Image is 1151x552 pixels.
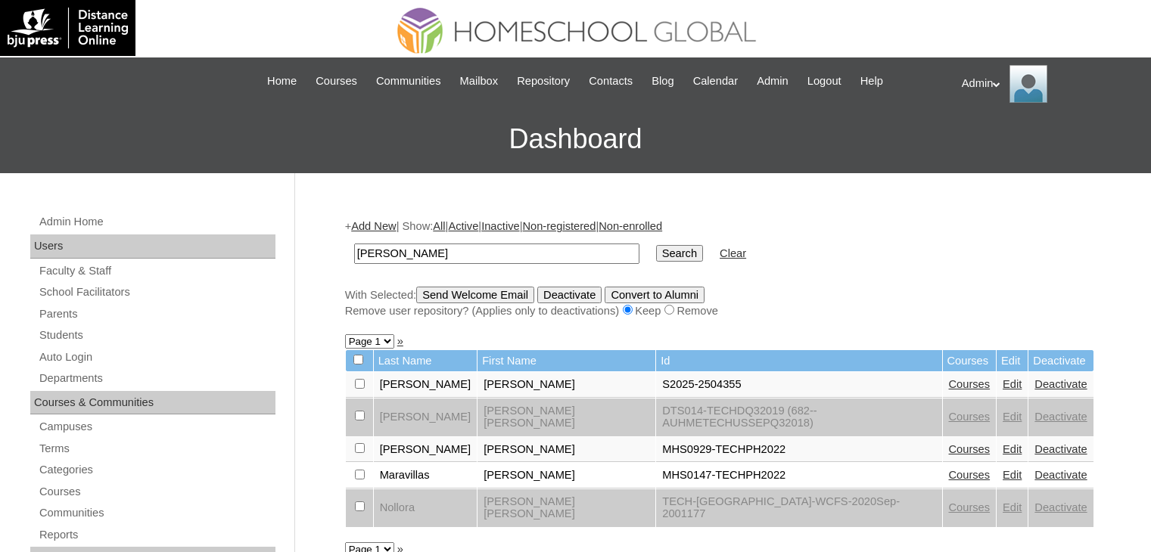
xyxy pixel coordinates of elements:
[537,287,602,303] input: Deactivate
[8,8,128,48] img: logo-white.png
[720,247,746,259] a: Clear
[38,212,275,231] a: Admin Home
[38,283,275,302] a: School Facilitators
[656,398,941,436] td: DTS014-TECHDQ32019 (682--AUHMETECHUSSEPQ32018)
[345,287,1094,319] div: With Selected:
[374,437,478,463] td: [PERSON_NAME]
[943,350,997,372] td: Courses
[656,489,941,527] td: TECH-[GEOGRAPHIC_DATA]-WCFS-2020Sep-2001177
[656,437,941,463] td: MHS0929-TECHPH2022
[757,73,789,90] span: Admin
[38,504,275,523] a: Communities
[345,219,1094,318] div: + | Show: | | | |
[589,73,633,90] span: Contacts
[30,391,275,415] div: Courses & Communities
[599,220,662,232] a: Non-enrolled
[38,417,275,436] a: Campuses
[656,245,703,262] input: Search
[345,303,1094,319] div: Remove user repository? (Applies only to deactivations) Keep Remove
[949,501,991,513] a: Courses
[369,73,449,90] a: Communities
[351,220,396,232] a: Add New
[997,350,1028,372] td: Edit
[1003,469,1022,481] a: Edit
[962,65,1136,103] div: Admin
[1034,469,1087,481] a: Deactivate
[374,398,478,436] td: [PERSON_NAME]
[949,443,991,455] a: Courses
[478,489,655,527] td: [PERSON_NAME] [PERSON_NAME]
[1028,350,1093,372] td: Deactivate
[38,461,275,479] a: Categories
[949,378,991,390] a: Courses
[605,287,705,303] input: Convert to Alumni
[749,73,796,90] a: Admin
[416,287,534,303] input: Send Welcome Email
[30,234,275,259] div: Users
[693,73,738,90] span: Calendar
[1034,378,1087,390] a: Deactivate
[267,73,297,90] span: Home
[800,73,849,90] a: Logout
[644,73,681,90] a: Blog
[38,526,275,544] a: Reports
[260,73,304,90] a: Home
[478,437,655,463] td: [PERSON_NAME]
[509,73,577,90] a: Repository
[652,73,673,90] span: Blog
[656,350,941,372] td: Id
[656,463,941,488] td: MHS0147-TECHPH2022
[1009,65,1047,103] img: Admin Homeschool Global
[949,411,991,423] a: Courses
[38,482,275,501] a: Courses
[656,372,941,398] td: S2025-2504355
[478,372,655,398] td: [PERSON_NAME]
[581,73,640,90] a: Contacts
[38,326,275,345] a: Students
[308,73,365,90] a: Courses
[860,73,883,90] span: Help
[522,220,596,232] a: Non-registered
[478,350,655,372] td: First Name
[1003,378,1022,390] a: Edit
[433,220,445,232] a: All
[38,305,275,324] a: Parents
[460,73,499,90] span: Mailbox
[374,372,478,398] td: [PERSON_NAME]
[38,369,275,388] a: Departments
[949,469,991,481] a: Courses
[1003,501,1022,513] a: Edit
[481,220,520,232] a: Inactive
[478,398,655,436] td: [PERSON_NAME] [PERSON_NAME]
[807,73,841,90] span: Logout
[1034,443,1087,455] a: Deactivate
[374,463,478,488] td: Maravillas
[453,73,506,90] a: Mailbox
[448,220,478,232] a: Active
[374,489,478,527] td: Nollora
[38,262,275,281] a: Faculty & Staff
[1003,411,1022,423] a: Edit
[1034,411,1087,423] a: Deactivate
[8,105,1143,173] h3: Dashboard
[38,348,275,367] a: Auto Login
[376,73,441,90] span: Communities
[316,73,357,90] span: Courses
[686,73,745,90] a: Calendar
[1034,501,1087,513] a: Deactivate
[853,73,891,90] a: Help
[397,335,403,347] a: »
[354,243,639,264] input: Search
[38,439,275,458] a: Terms
[478,463,655,488] td: [PERSON_NAME]
[374,350,478,372] td: Last Name
[1003,443,1022,455] a: Edit
[517,73,570,90] span: Repository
